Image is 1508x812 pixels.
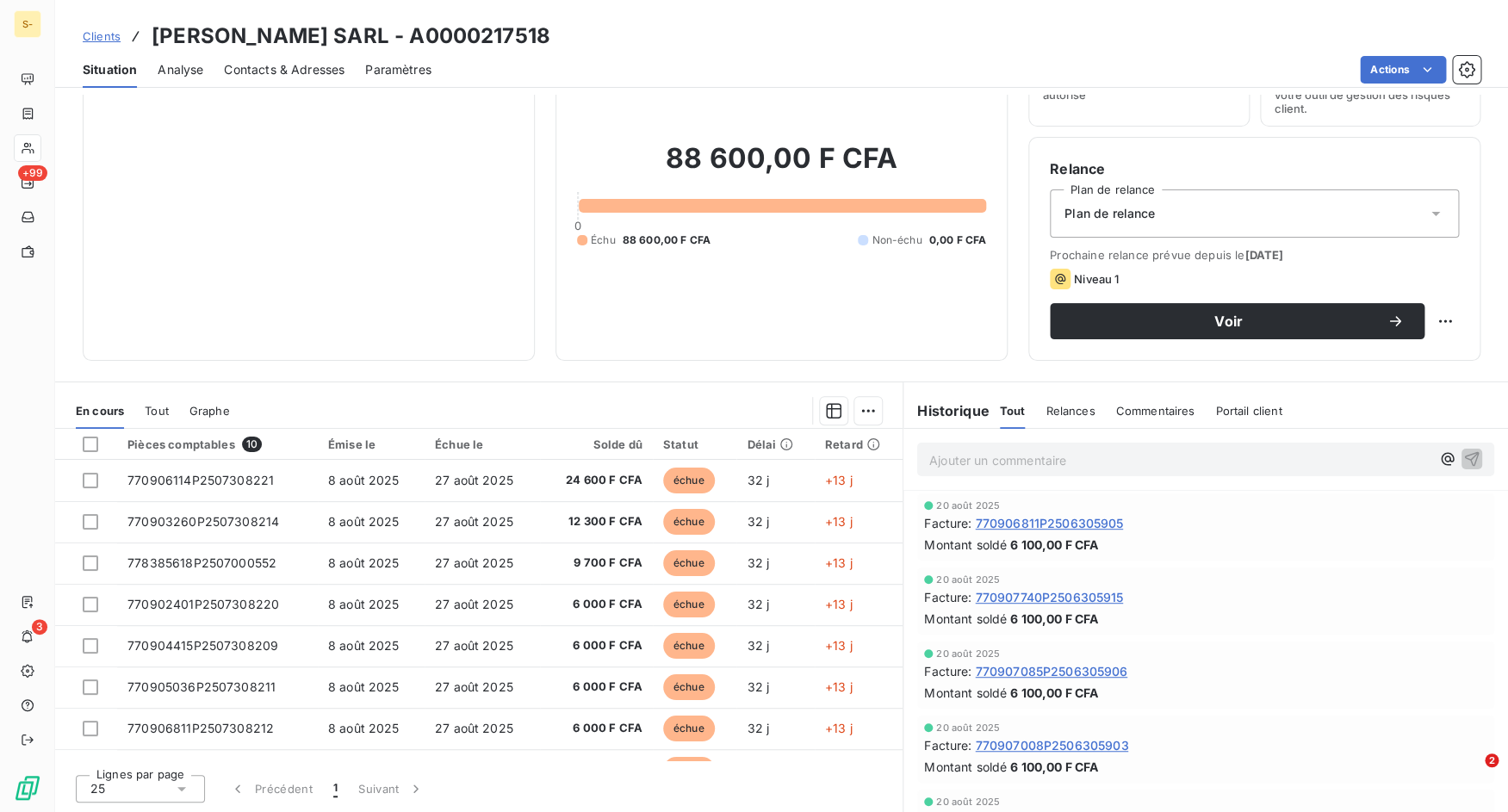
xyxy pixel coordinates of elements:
div: Échue le [435,437,530,451]
div: S- [14,10,41,38]
span: Paramètres [365,61,431,78]
span: 27 août 2025 [435,597,513,611]
span: 27 août 2025 [435,473,513,487]
span: Portail client [1215,404,1281,418]
span: 6 000 F CFA [550,679,642,696]
span: Surveiller ce client en intégrant votre outil de gestion des risques client. [1275,74,1467,115]
span: 8 août 2025 [328,679,400,694]
span: Montant soldé [924,610,1007,628]
span: 32 j [747,514,769,529]
span: Analyse [158,61,203,78]
span: 27 août 2025 [435,679,513,694]
span: 32 j [747,679,769,694]
span: 770907740P2506305915 [975,588,1123,606]
span: 6 000 F CFA [550,596,642,613]
span: échue [663,716,715,741]
span: échue [663,550,715,576]
span: 6 100,00 F CFA [1010,684,1098,702]
span: 770906114P2507308221 [127,473,274,487]
span: 8 août 2025 [328,638,400,653]
span: Facture : [924,662,971,680]
span: Commentaires [1115,404,1195,418]
button: Actions [1360,56,1446,84]
span: 0 [574,219,581,232]
span: Graphe [189,404,230,418]
span: 25 [90,780,105,797]
span: 32 j [747,555,769,570]
span: 770906811P2506305905 [975,514,1123,532]
span: Situation [83,61,137,78]
h3: [PERSON_NAME] SARL - A0000217518 [152,21,550,52]
span: Plan de relance [1064,205,1155,222]
div: Solde dû [550,437,642,451]
span: Échu [591,232,616,248]
h6: Relance [1050,158,1459,179]
span: échue [663,757,715,783]
button: Suivant [348,771,435,807]
div: Retard [825,437,892,451]
span: +13 j [825,721,853,735]
span: 3 [32,619,47,635]
span: 10 [242,437,262,452]
span: 770905036P2507308211 [127,679,276,694]
span: 27 août 2025 [435,721,513,735]
span: Non-échu [872,232,922,248]
span: 8 août 2025 [328,555,400,570]
span: Montant soldé [924,758,1007,776]
span: Facture : [924,514,971,532]
span: 6 100,00 F CFA [1010,536,1098,554]
span: Prochaine relance prévue depuis le [1050,248,1459,262]
span: 9 700 F CFA [550,555,642,572]
span: 88 600,00 F CFA [623,232,711,248]
span: échue [663,674,715,700]
iframe: Intercom live chat [1449,753,1491,795]
div: Statut [663,437,726,451]
div: Délai [747,437,804,451]
span: 6 100,00 F CFA [1010,758,1098,776]
span: 32 j [747,597,769,611]
span: 770902401P2507308220 [127,597,279,611]
span: Montant soldé [924,684,1007,702]
span: échue [663,509,715,535]
span: 6 000 F CFA [550,637,642,654]
span: 20 août 2025 [936,722,1000,733]
span: 24 600 F CFA [550,472,642,489]
span: +13 j [825,555,853,570]
span: 6 000 F CFA [550,720,642,737]
span: +13 j [825,638,853,653]
div: Pièces comptables [127,437,307,452]
span: Voir [1070,314,1387,328]
span: Clients [83,29,121,43]
span: Facture : [924,736,971,754]
span: 20 août 2025 [936,648,1000,659]
h2: 88 600,00 F CFA [577,141,986,193]
span: Relances [1046,404,1095,418]
span: 12 300 F CFA [550,513,642,530]
span: +99 [18,165,47,181]
span: 770904415P2507308209 [127,638,278,653]
button: Voir [1050,303,1424,339]
a: Clients [83,28,121,45]
button: Précédent [219,771,323,807]
span: échue [663,633,715,659]
h6: Historique [903,400,990,421]
span: 0,00 F CFA [929,232,987,248]
span: 27 août 2025 [435,514,513,529]
div: Émise le [328,437,414,451]
span: 32 j [747,473,769,487]
span: 20 août 2025 [936,797,1000,807]
button: 1 [323,771,348,807]
span: 8 août 2025 [328,721,400,735]
span: +13 j [825,473,853,487]
span: 770907085P2506305906 [975,662,1127,680]
span: En cours [76,404,124,418]
span: 20 août 2025 [936,574,1000,585]
span: 32 j [747,638,769,653]
span: 2 [1485,753,1499,767]
span: Contacts & Adresses [224,61,344,78]
span: 778385618P2507000552 [127,555,276,570]
span: Tout [1000,404,1026,418]
span: Tout [145,404,169,418]
span: 770906811P2507308212 [127,721,274,735]
span: échue [663,592,715,617]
